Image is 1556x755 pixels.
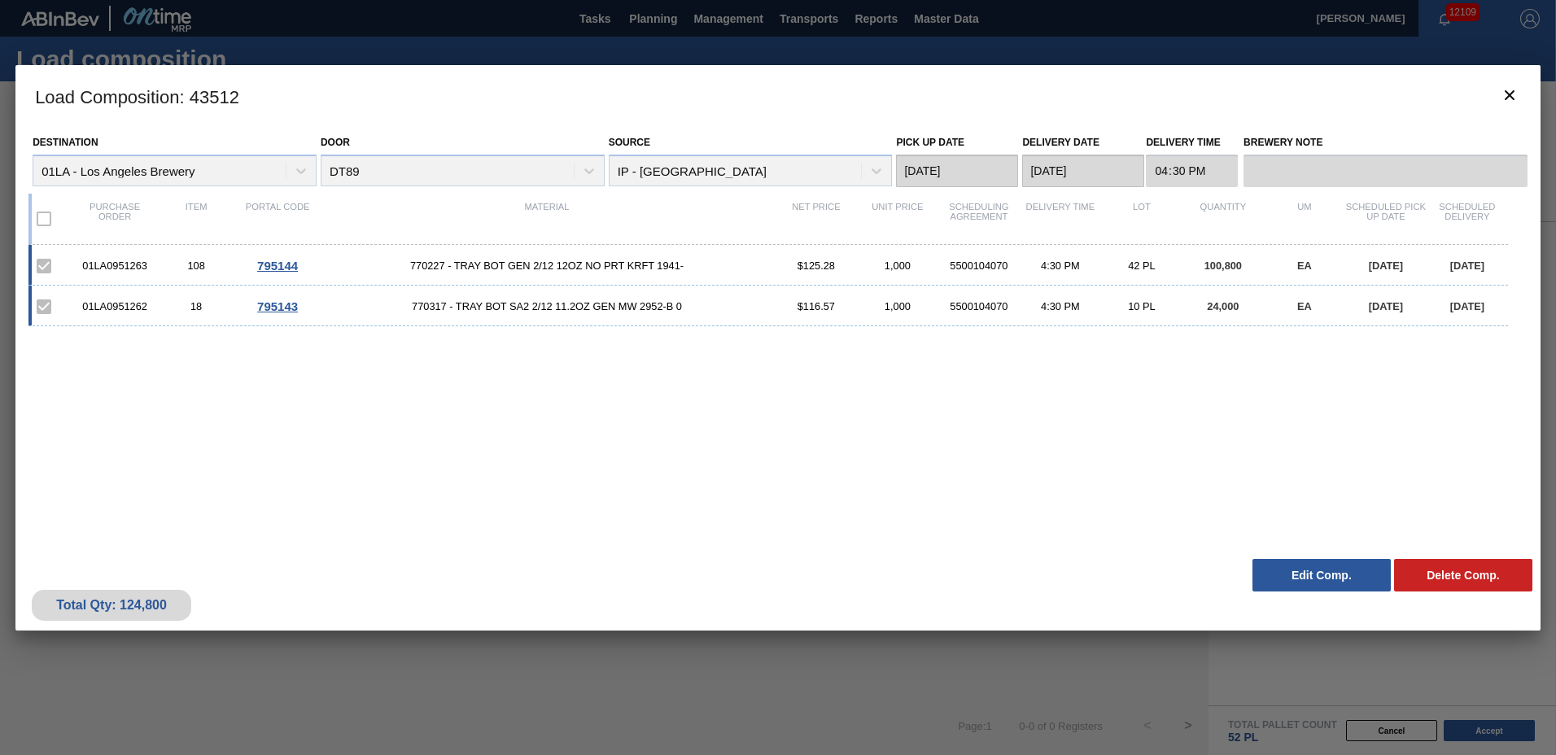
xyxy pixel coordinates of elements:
label: Delivery Date [1022,137,1099,148]
div: 1,000 [857,260,938,272]
div: 01LA0951263 [74,260,155,272]
div: Unit Price [857,202,938,236]
div: Scheduled Delivery [1427,202,1508,236]
div: Scheduled Pick up Date [1345,202,1427,236]
div: Go to Order [237,299,318,313]
div: Lot [1101,202,1182,236]
div: Quantity [1182,202,1264,236]
span: [DATE] [1450,260,1484,272]
label: Brewery Note [1243,131,1528,155]
span: [DATE] [1450,300,1484,312]
div: 10 PL [1101,300,1182,312]
div: 18 [155,300,237,312]
button: Edit Comp. [1252,559,1391,591]
div: $125.28 [776,260,857,272]
h3: Load Composition : 43512 [15,65,1541,127]
div: Item [155,202,237,236]
div: Net Price [776,202,857,236]
label: Delivery Time [1146,131,1238,155]
div: 108 [155,260,237,272]
span: 795144 [257,259,298,273]
div: UM [1264,202,1345,236]
div: 4:30 PM [1020,260,1101,272]
div: 1,000 [857,300,938,312]
span: 770317 - TRAY BOT SA2 2/12 11.2OZ GEN MW 2952-B 0 [318,300,776,312]
span: 770227 - TRAY BOT GEN 2/12 12OZ NO PRT KRFT 1941- [318,260,776,272]
div: 5500104070 [938,260,1020,272]
label: Source [609,137,650,148]
span: [DATE] [1369,260,1403,272]
span: 24,000 [1207,300,1239,312]
label: Destination [33,137,98,148]
span: EA [1297,300,1312,312]
div: Delivery Time [1020,202,1101,236]
div: 5500104070 [938,300,1020,312]
div: Go to Order [237,259,318,273]
div: Portal code [237,202,318,236]
span: [DATE] [1369,300,1403,312]
div: Purchase order [74,202,155,236]
div: 42 PL [1101,260,1182,272]
input: mm/dd/yyyy [1022,155,1144,187]
div: $116.57 [776,300,857,312]
span: 100,800 [1204,260,1242,272]
label: Door [321,137,350,148]
input: mm/dd/yyyy [896,155,1018,187]
div: Scheduling Agreement [938,202,1020,236]
label: Pick up Date [896,137,964,148]
span: 795143 [257,299,298,313]
button: Delete Comp. [1394,559,1532,591]
div: Total Qty: 124,800 [44,598,179,613]
div: 4:30 PM [1020,300,1101,312]
div: Material [318,202,776,236]
span: EA [1297,260,1312,272]
div: 01LA0951262 [74,300,155,312]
